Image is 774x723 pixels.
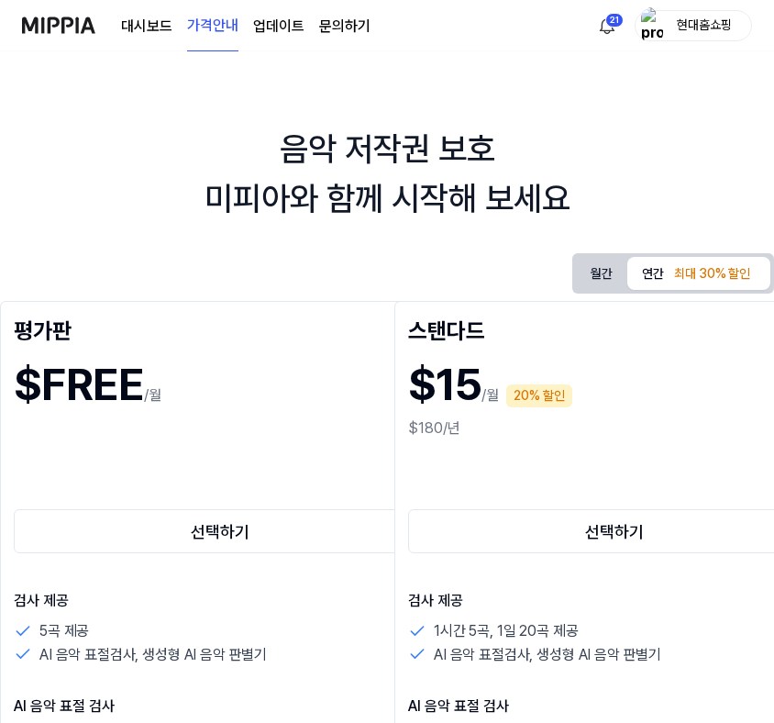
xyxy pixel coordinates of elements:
[14,509,426,553] button: 선택하기
[605,13,624,28] div: 21
[481,384,499,406] p: /월
[39,643,267,667] p: AI 음악 표절검사, 생성형 AI 음악 판별기
[39,619,89,643] p: 5곡 제공
[319,16,370,38] a: 문의하기
[627,257,770,290] button: 연간
[144,384,161,406] p: /월
[14,351,144,417] h1: $FREE
[641,7,663,44] img: profile
[669,15,740,35] div: 현대홈쇼핑
[253,16,304,38] a: 업데이트
[576,257,627,291] button: 월간
[592,11,622,40] button: 알림21
[408,351,481,417] h1: $15
[596,15,618,37] img: 알림
[14,695,426,717] p: AI 음악 표절 검사
[14,590,426,612] p: 검사 제공
[14,315,426,344] div: 평가판
[434,643,661,667] p: AI 음악 표절검사, 생성형 AI 음악 판별기
[187,1,238,51] a: 가격안내
[506,384,572,407] div: 20% 할인
[635,10,752,41] button: profile현대홈쇼핑
[434,619,578,643] p: 1시간 5곡, 1일 20곡 제공
[14,506,426,557] a: 선택하기
[669,261,756,288] div: 최대 30% 할인
[121,16,172,38] a: 대시보드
